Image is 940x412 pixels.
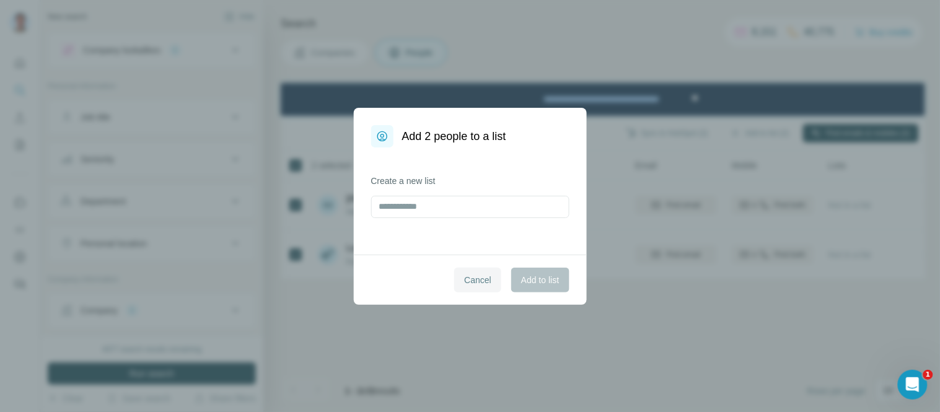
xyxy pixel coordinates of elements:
[464,274,491,286] span: Cancel
[371,175,569,187] label: Create a new list
[923,370,933,380] span: 1
[402,128,506,145] h1: Add 2 people to a list
[234,2,408,30] div: Upgrade plan for full access to Surfe
[454,268,501,292] button: Cancel
[898,370,928,400] iframe: Intercom live chat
